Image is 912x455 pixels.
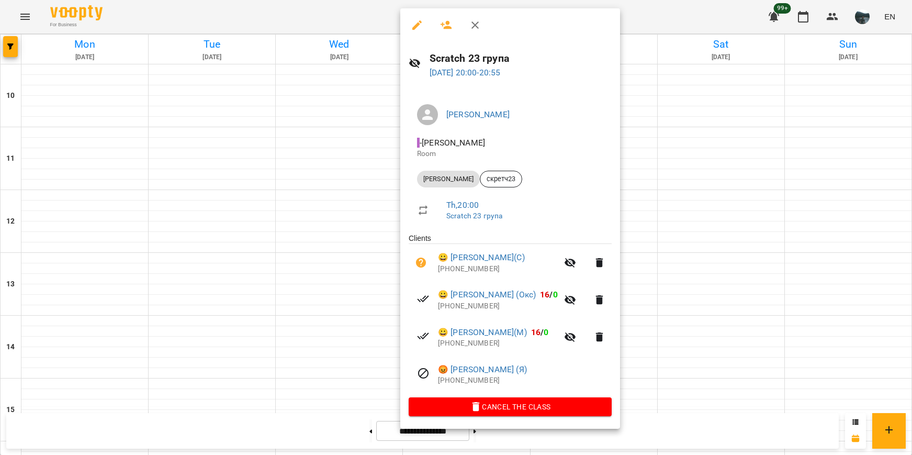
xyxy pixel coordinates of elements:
[430,68,501,77] a: [DATE] 20:00-20:55
[446,109,510,119] a: [PERSON_NAME]
[438,363,527,376] a: 😡 [PERSON_NAME] (Я)
[553,290,558,299] span: 0
[409,250,434,275] button: Unpaid. Bill the attendance?
[417,138,487,148] span: - [PERSON_NAME]
[417,367,430,380] svg: Visit canceled
[531,327,549,337] b: /
[446,200,479,210] a: Th , 20:00
[438,288,536,301] a: 😀 [PERSON_NAME] (Окс)
[544,327,548,337] span: 0
[417,174,480,184] span: [PERSON_NAME]
[540,290,549,299] span: 16
[438,375,612,386] p: [PHONE_NUMBER]
[480,174,522,184] span: скретч23
[540,290,558,299] b: /
[417,401,603,413] span: Cancel the class
[417,330,430,342] svg: Paid
[446,212,502,220] a: Scratch 23 група
[409,233,612,397] ul: Clients
[438,251,525,264] a: 😀 [PERSON_NAME](С)
[438,264,558,274] p: [PHONE_NUMBER]
[409,397,612,416] button: Cancel the class
[430,50,612,66] h6: Scratch 23 група
[417,293,430,305] svg: Paid
[531,327,541,337] span: 16
[438,326,527,339] a: 😀 [PERSON_NAME](М)
[438,338,558,349] p: [PHONE_NUMBER]
[417,149,603,159] p: Room
[438,301,558,312] p: [PHONE_NUMBER]
[480,171,522,187] div: скретч23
